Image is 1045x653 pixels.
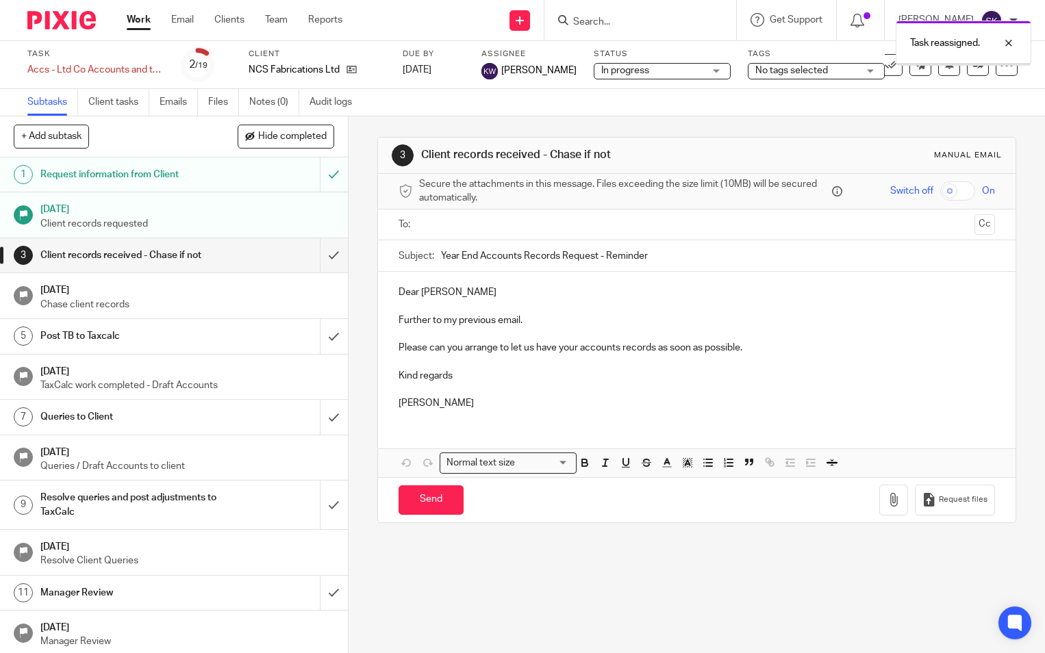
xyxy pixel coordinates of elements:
span: [PERSON_NAME] [501,64,577,77]
span: Switch off [890,184,933,198]
p: Further to my previous email. [399,313,995,327]
p: Queries / Draft Accounts to client [40,459,334,473]
a: Reports [308,13,342,27]
h1: Queries to Client [40,407,218,427]
p: Please can you arrange to let us have your accounts records as soon as possible. [399,341,995,355]
img: svg%3E [481,63,498,79]
label: Assignee [481,49,577,60]
p: NCS Fabrications Ltd [249,63,340,77]
div: 11 [14,583,33,602]
a: Subtasks [27,89,78,116]
div: 2 [189,57,207,73]
span: Request files [939,494,987,505]
a: Notes (0) [249,89,299,116]
div: 1 [14,165,33,184]
span: Secure the attachments in this message. Files exceeding the size limit (10MB) will be secured aut... [419,177,829,205]
div: Search for option [440,452,577,474]
img: svg%3E [981,10,1003,31]
span: Hide completed [258,131,327,142]
div: Manual email [934,150,1002,161]
a: Email [171,13,194,27]
button: + Add subtask [14,125,89,148]
h1: Manager Review [40,582,218,603]
a: Client tasks [88,89,149,116]
h1: [DATE] [40,280,334,297]
label: Subject: [399,249,434,263]
p: Kind regards [399,369,995,383]
span: [DATE] [403,65,431,75]
h1: Post TB to Taxcalc [40,326,218,346]
div: 3 [392,144,414,166]
a: Emails [160,89,198,116]
span: In progress [601,66,649,75]
span: Normal text size [443,456,518,470]
div: 5 [14,326,33,346]
h1: [DATE] [40,199,334,216]
input: Search for option [519,456,568,470]
p: Manager Review [40,635,334,648]
button: Cc [974,214,995,235]
p: [PERSON_NAME] [399,396,995,410]
h1: Client records received - Chase if not [40,245,218,266]
h1: Client records received - Chase if not [421,148,726,162]
p: Resolve Client Queries [40,554,334,567]
button: Hide completed [238,125,334,148]
img: Pixie [27,11,96,29]
a: Work [127,13,151,27]
div: 3 [14,246,33,265]
h1: Request information from Client [40,164,218,185]
p: Task reassigned. [910,36,980,50]
div: 7 [14,407,33,426]
h1: Resolve queries and post adjustments to TaxCalc [40,487,218,522]
input: Send [399,485,464,515]
label: Due by [403,49,464,60]
span: On [982,184,995,198]
h1: [DATE] [40,617,334,635]
a: Files [208,89,239,116]
a: Audit logs [310,89,362,116]
h1: [DATE] [40,537,334,554]
h1: [DATE] [40,442,334,459]
h1: [DATE] [40,361,334,379]
a: Team [265,13,288,27]
p: Chase client records [40,298,334,311]
p: Dear [PERSON_NAME] [399,285,995,299]
div: 9 [14,496,33,515]
a: Clients [214,13,244,27]
button: Request files [915,485,994,515]
div: Accs - Ltd Co Accounts and tax - External [27,63,164,77]
p: Client records requested [40,217,334,231]
p: TaxCalc work completed - Draft Accounts [40,379,334,392]
label: Client [249,49,386,60]
small: /19 [195,62,207,69]
label: To: [399,218,414,231]
span: No tags selected [755,66,828,75]
label: Task [27,49,164,60]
